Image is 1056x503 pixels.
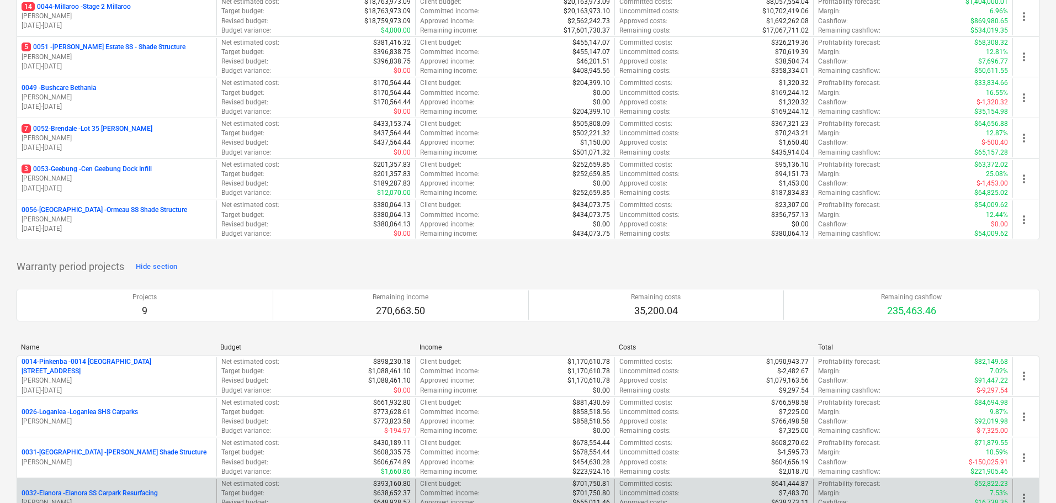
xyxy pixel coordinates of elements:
p: 0052-Brendale - Lot 35 [PERSON_NAME] [22,124,152,134]
p: Margin : [818,129,841,138]
p: $252,659.85 [572,160,610,170]
p: Net estimated cost : [221,357,279,367]
p: Remaining cashflow : [818,107,880,117]
span: more_vert [1017,451,1031,464]
p: Committed income : [420,170,479,179]
p: Margin : [818,88,841,98]
span: 7 [22,124,31,133]
p: 7.02% [990,367,1008,376]
p: Remaining cashflow : [818,66,880,76]
p: Margin : [818,367,841,376]
div: 70052-Brendale -Lot 35 [PERSON_NAME][PERSON_NAME][DATE]-[DATE] [22,124,212,152]
p: Profitability forecast : [818,357,880,367]
p: Cashflow : [818,57,848,66]
p: Client budget : [420,78,461,88]
p: Remaining costs : [619,107,671,117]
p: Remaining cashflow : [818,188,880,198]
p: $91,447.22 [974,376,1008,385]
p: Target budget : [221,170,264,179]
p: [DATE] - [DATE] [22,102,212,112]
p: Cashflow : [818,220,848,229]
p: Remaining costs : [619,148,671,157]
p: $18,759,973.09 [364,17,411,26]
p: $64,656.88 [974,119,1008,129]
p: $1,170,610.78 [567,367,610,376]
p: Remaining costs [631,293,681,302]
p: Net estimated cost : [221,200,279,210]
span: more_vert [1017,172,1031,186]
p: Remaining income [373,293,428,302]
p: Target budget : [221,7,264,16]
span: more_vert [1017,10,1031,23]
p: Margin : [818,7,841,16]
p: $204,399.10 [572,107,610,117]
p: 0056-[GEOGRAPHIC_DATA] - Ormeau SS Shade Structure [22,205,187,215]
p: Approved income : [420,220,474,229]
p: $1,320.32 [779,98,809,107]
p: 9 [132,304,157,317]
p: $356,757.13 [771,210,809,220]
p: 0049 - Bushcare Bethania [22,83,96,93]
p: $65,157.28 [974,148,1008,157]
p: 35,200.04 [631,304,681,317]
p: Remaining income : [420,386,477,395]
p: $0.00 [593,386,610,395]
p: Profitability forecast : [818,160,880,170]
p: Target budget : [221,407,264,417]
div: 0026-Loganlea -Loganlea SHS Carparks[PERSON_NAME] [22,407,212,426]
p: $434,073.75 [572,210,610,220]
p: 270,663.50 [373,304,428,317]
p: Remaining income : [420,107,477,117]
p: Approved income : [420,376,474,385]
p: [PERSON_NAME] [22,376,212,385]
p: $18,763,973.09 [364,7,411,16]
p: Remaining income : [420,26,477,35]
p: Profitability forecast : [818,398,880,407]
p: 0031-[GEOGRAPHIC_DATA] - [PERSON_NAME] Shade Structure [22,448,206,457]
span: more_vert [1017,131,1031,145]
p: $0.00 [394,386,411,395]
p: Committed costs : [619,200,672,210]
p: $252,659.85 [572,170,610,179]
p: 0044-Millaroo - Stage 2 Millaroo [22,2,131,12]
p: $1,453.00 [779,179,809,188]
p: $1,079,163.56 [766,376,809,385]
p: $501,071.32 [572,148,610,157]
p: Remaining costs : [619,26,671,35]
p: Budget variance : [221,229,271,239]
p: $170,564.44 [373,78,411,88]
p: $12,070.00 [377,188,411,198]
p: Committed costs : [619,119,672,129]
p: Cashflow : [818,179,848,188]
div: 0049 -Bushcare Bethania[PERSON_NAME][DATE]-[DATE] [22,83,212,112]
p: Client budget : [420,357,461,367]
p: $766,598.58 [771,398,809,407]
p: Uncommitted costs : [619,129,680,138]
p: Uncommitted costs : [619,88,680,98]
p: Committed income : [420,129,479,138]
p: Warranty period projects [17,260,124,273]
p: $82,149.68 [974,357,1008,367]
p: Target budget : [221,47,264,57]
p: $1,692,262.08 [766,17,809,26]
p: $170,564.44 [373,88,411,98]
p: Remaining cashflow : [818,26,880,35]
p: $380,064.13 [771,229,809,239]
p: Margin : [818,170,841,179]
p: $326,219.36 [771,38,809,47]
span: 3 [22,165,31,173]
p: Remaining income : [420,148,477,157]
p: $84,694.98 [974,398,1008,407]
div: 140044-Millaroo -Stage 2 Millaroo[PERSON_NAME][DATE]-[DATE] [22,2,212,30]
p: $505,808.09 [572,119,610,129]
p: Budget variance : [221,188,271,198]
p: $1,150.00 [580,138,610,147]
p: Margin : [818,210,841,220]
p: $201,357.83 [373,170,411,179]
div: Costs [619,343,809,351]
p: Approved costs : [619,179,667,188]
p: Revised budget : [221,98,268,107]
p: Profitability forecast : [818,78,880,88]
p: Committed income : [420,367,479,376]
p: $4,000.00 [381,26,411,35]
